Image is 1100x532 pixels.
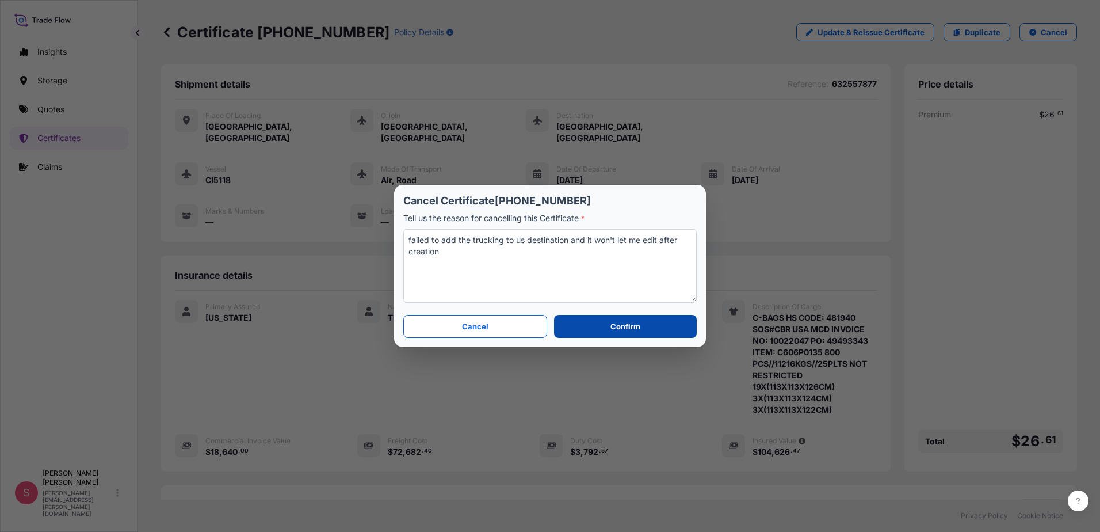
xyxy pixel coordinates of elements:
[403,194,697,208] p: Cancel Certificate [PHONE_NUMBER]
[462,321,488,332] p: Cancel
[403,229,697,303] textarea: failed to add the trucking to us destination and it won't let me edit after creation
[554,315,697,338] button: Confirm
[403,315,547,338] button: Cancel
[403,212,697,225] p: Tell us the reason for cancelling this Certificate
[610,321,640,332] p: Confirm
